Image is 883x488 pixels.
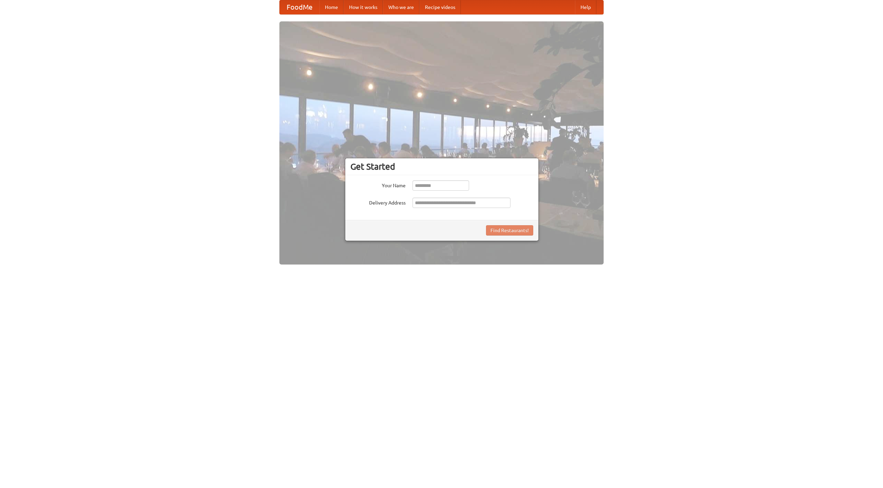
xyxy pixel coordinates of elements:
a: FoodMe [280,0,319,14]
a: Home [319,0,344,14]
label: Your Name [350,180,406,189]
label: Delivery Address [350,198,406,206]
h3: Get Started [350,161,533,172]
button: Find Restaurants! [486,225,533,236]
a: Recipe videos [419,0,461,14]
a: How it works [344,0,383,14]
a: Who we are [383,0,419,14]
a: Help [575,0,596,14]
